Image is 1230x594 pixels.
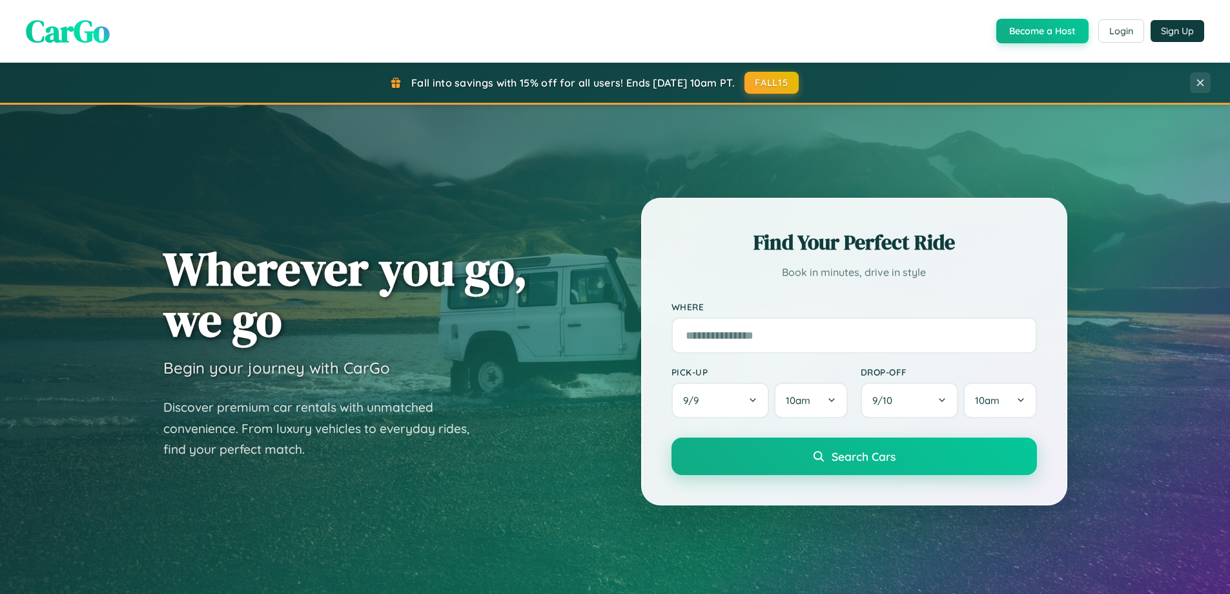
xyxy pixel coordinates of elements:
[744,72,799,94] button: FALL15
[671,438,1037,475] button: Search Cars
[774,383,847,418] button: 10am
[671,263,1037,282] p: Book in minutes, drive in style
[163,243,528,345] h1: Wherever you go, we go
[963,383,1036,418] button: 10am
[1151,20,1204,42] button: Sign Up
[163,397,486,460] p: Discover premium car rentals with unmatched convenience. From luxury vehicles to everyday rides, ...
[671,383,770,418] button: 9/9
[671,301,1037,312] label: Where
[671,228,1037,257] h2: Find Your Perfect Ride
[411,76,735,89] span: Fall into savings with 15% off for all users! Ends [DATE] 10am PT.
[975,394,999,407] span: 10am
[872,394,899,407] span: 9 / 10
[786,394,810,407] span: 10am
[861,383,959,418] button: 9/10
[163,358,390,377] h3: Begin your journey with CarGo
[861,366,1037,377] label: Drop-off
[1098,19,1144,43] button: Login
[832,449,896,463] span: Search Cars
[671,366,848,377] label: Pick-up
[996,19,1089,43] button: Become a Host
[26,10,110,52] span: CarGo
[683,394,705,407] span: 9 / 9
